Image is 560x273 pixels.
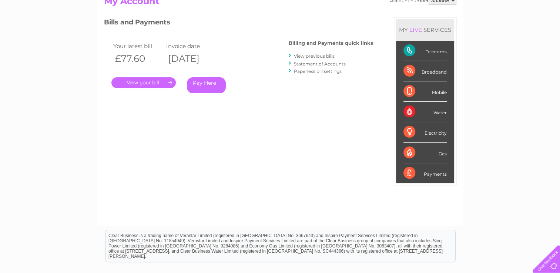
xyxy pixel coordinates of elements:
[403,61,447,81] div: Broadband
[511,31,529,37] a: Contact
[430,31,444,37] a: Water
[403,81,447,102] div: Mobile
[164,41,218,51] td: Invoice date
[469,31,491,37] a: Telecoms
[396,19,454,40] div: MY SERVICES
[496,31,506,37] a: Blog
[408,26,423,33] div: LIVE
[536,31,553,37] a: Log out
[294,68,342,74] a: Paperless bill settings
[448,31,465,37] a: Energy
[294,53,335,59] a: View previous bills
[111,41,165,51] td: Your latest bill
[111,77,176,88] a: .
[420,4,472,13] a: 0333 014 3131
[105,4,455,36] div: Clear Business is a trading name of Verastar Limited (registered in [GEOGRAPHIC_DATA] No. 3667643...
[104,17,373,30] h3: Bills and Payments
[403,102,447,122] div: Water
[403,143,447,163] div: Gas
[289,40,373,46] h4: Billing and Payments quick links
[403,122,447,142] div: Electricity
[20,19,57,42] img: logo.png
[403,41,447,61] div: Telecoms
[164,51,218,66] th: [DATE]
[111,51,165,66] th: £77.60
[294,61,346,67] a: Statement of Accounts
[403,163,447,183] div: Payments
[187,77,226,93] a: Pay Here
